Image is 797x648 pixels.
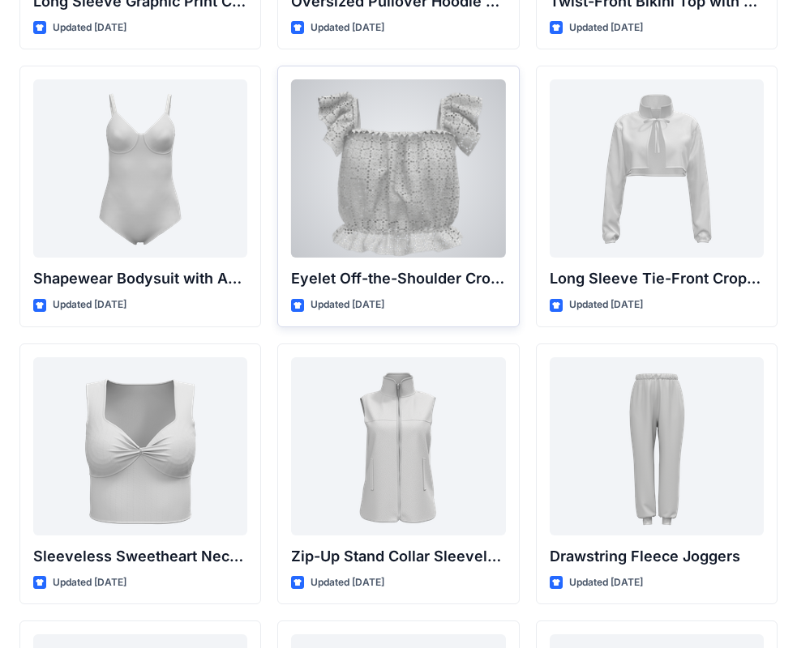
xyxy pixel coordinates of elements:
[550,545,764,568] p: Drawstring Fleece Joggers
[53,574,126,591] p: Updated [DATE]
[291,79,505,258] a: Eyelet Off-the-Shoulder Crop Top with Ruffle Straps
[311,19,384,36] p: Updated [DATE]
[33,267,247,290] p: Shapewear Bodysuit with Adjustable Straps
[311,574,384,591] p: Updated [DATE]
[33,357,247,535] a: Sleeveless Sweetheart Neck Twist-Front Crop Top
[53,296,126,313] p: Updated [DATE]
[569,19,643,36] p: Updated [DATE]
[569,296,643,313] p: Updated [DATE]
[291,357,505,535] a: Zip-Up Stand Collar Sleeveless Vest
[550,357,764,535] a: Drawstring Fleece Joggers
[311,296,384,313] p: Updated [DATE]
[53,19,126,36] p: Updated [DATE]
[550,267,764,290] p: Long Sleeve Tie-Front Cropped Shrug
[33,545,247,568] p: Sleeveless Sweetheart Neck Twist-Front Crop Top
[33,79,247,258] a: Shapewear Bodysuit with Adjustable Straps
[569,574,643,591] p: Updated [DATE]
[291,545,505,568] p: Zip-Up Stand Collar Sleeveless Vest
[291,267,505,290] p: Eyelet Off-the-Shoulder Crop Top with Ruffle Straps
[550,79,764,258] a: Long Sleeve Tie-Front Cropped Shrug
